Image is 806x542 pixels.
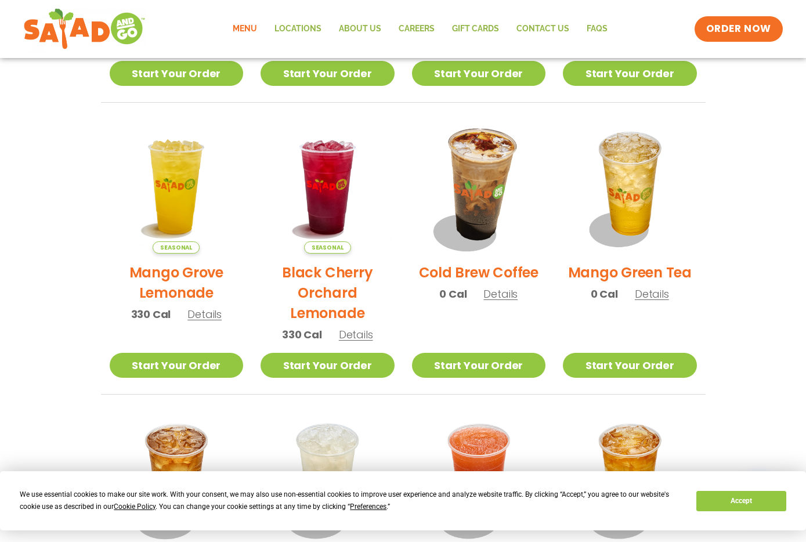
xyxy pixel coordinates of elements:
a: FAQs [578,16,616,42]
h2: Mango Green Tea [568,262,692,283]
h2: Black Cherry Orchard Lemonade [261,262,395,323]
a: Start Your Order [261,353,395,378]
span: Seasonal [304,241,351,254]
span: Details [187,307,222,321]
div: We use essential cookies to make our site work. With your consent, we may also use non-essential ... [20,489,682,513]
a: Locations [266,16,330,42]
span: Details [483,287,518,301]
span: 330 Cal [282,327,322,342]
span: ORDER NOW [706,22,771,36]
a: Start Your Order [412,61,546,86]
button: Accept [696,491,786,511]
span: Cookie Policy [114,503,156,511]
img: Product photo for Cold Brew Coffee [400,108,557,265]
a: ORDER NOW [695,16,783,42]
span: 330 Cal [131,306,171,322]
a: Menu [224,16,266,42]
a: Contact Us [508,16,578,42]
a: Start Your Order [563,61,697,86]
a: Careers [390,16,443,42]
span: 0 Cal [591,286,618,302]
img: new-SAG-logo-768×292 [23,6,146,52]
h2: Cold Brew Coffee [419,262,538,283]
a: About Us [330,16,390,42]
a: GIFT CARDS [443,16,508,42]
h2: Mango Grove Lemonade [110,262,244,303]
span: Preferences [350,503,386,511]
nav: Menu [224,16,616,42]
span: Details [339,327,373,342]
span: Seasonal [153,241,200,254]
a: Start Your Order [261,61,395,86]
img: Product photo for Mango Grove Lemonade [110,120,244,254]
a: Start Your Order [563,353,697,378]
a: Start Your Order [110,353,244,378]
a: Start Your Order [110,61,244,86]
a: Start Your Order [412,353,546,378]
img: Product photo for Black Cherry Orchard Lemonade [261,120,395,254]
span: 0 Cal [439,286,467,302]
span: Details [635,287,669,301]
img: Product photo for Mango Green Tea [563,120,697,254]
